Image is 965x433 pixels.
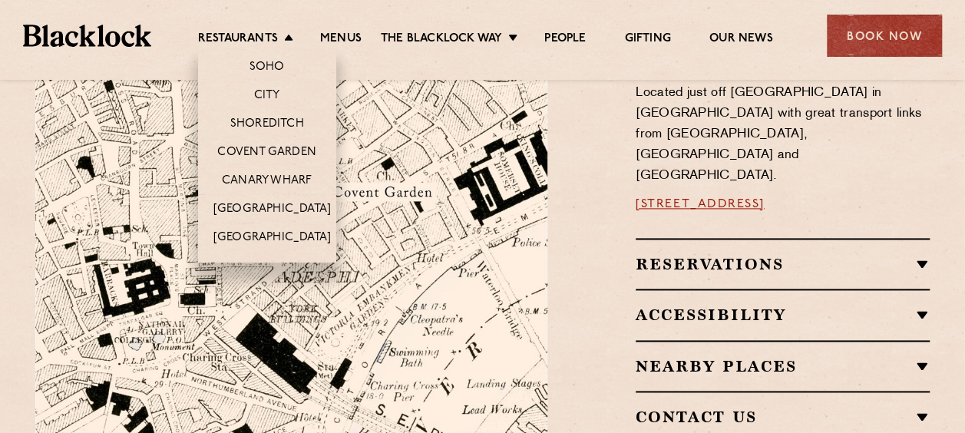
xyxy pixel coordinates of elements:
a: People [544,31,586,48]
img: BL_Textured_Logo-footer-cropped.svg [23,25,151,46]
h2: Reservations [636,255,930,273]
a: Restaurants [198,31,278,48]
a: [GEOGRAPHIC_DATA] [213,230,331,247]
a: Covent Garden [217,145,316,162]
a: [STREET_ADDRESS] [636,198,765,210]
a: Shoreditch [230,117,304,134]
a: Menus [320,31,362,48]
a: Soho [250,60,285,77]
a: City [254,88,280,105]
a: Our News [709,31,773,48]
h2: Contact Us [636,408,930,426]
h2: Nearby Places [636,357,930,375]
a: [GEOGRAPHIC_DATA] [213,202,331,219]
div: Book Now [827,15,942,57]
a: The Blacklock Way [381,31,502,48]
a: Canary Wharf [222,174,312,190]
h2: Accessibility [636,306,930,324]
a: Gifting [624,31,670,48]
span: Located just off [GEOGRAPHIC_DATA] in [GEOGRAPHIC_DATA] with great transport links from [GEOGRAPH... [636,87,921,182]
